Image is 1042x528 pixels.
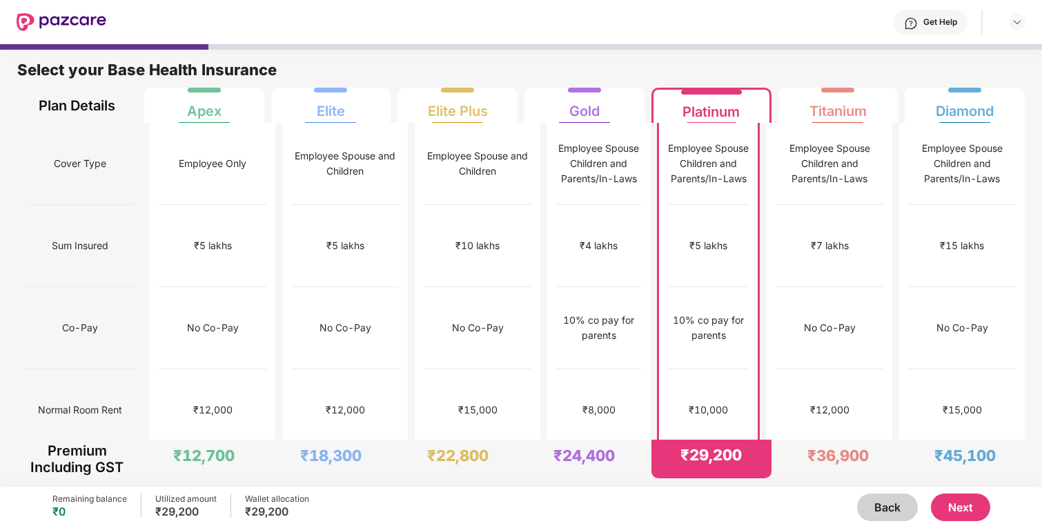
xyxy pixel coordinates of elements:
[320,320,371,335] div: No Co-Pay
[428,92,488,119] div: Elite Plus
[300,446,362,465] div: ₹18,300
[452,320,504,335] div: No Co-Pay
[187,320,239,335] div: No Co-Pay
[187,92,222,119] div: Apex
[245,493,309,505] div: Wallet allocation
[810,402,849,418] div: ₹12,000
[904,17,918,30] img: svg+xml;base64,PHN2ZyBpZD0iSGVscC0zMngzMiIgeG1sbnM9Imh0dHA6Ly93d3cudzMub3JnLzIwMDAvc3ZnIiB3aWR0aD...
[689,402,728,418] div: ₹10,000
[582,402,616,418] div: ₹8,000
[458,402,498,418] div: ₹15,000
[936,320,988,335] div: No Co-Pay
[317,92,345,119] div: Elite
[908,141,1016,186] div: Employee Spouse Children and Parents/In-Laws
[807,446,869,465] div: ₹36,900
[809,92,867,119] div: Titanium
[943,402,982,418] div: ₹15,000
[291,148,399,179] div: Employee Spouse and Children
[455,238,500,253] div: ₹10 lakhs
[26,440,128,478] div: Premium Including GST
[26,88,128,123] div: Plan Details
[680,445,742,465] div: ₹29,200
[940,238,984,253] div: ₹15 lakhs
[326,238,364,253] div: ₹5 lakhs
[38,397,122,423] span: Normal Room Rent
[668,141,749,186] div: Employee Spouse Children and Parents/In-Laws
[54,150,106,177] span: Cover Type
[155,493,217,505] div: Utilized amount
[553,446,615,465] div: ₹24,400
[179,156,246,171] div: Employee Only
[424,148,531,179] div: Employee Spouse and Children
[52,493,127,505] div: Remaining balance
[193,402,233,418] div: ₹12,000
[857,493,918,521] button: Back
[17,60,1025,88] div: Select your Base Health Insurance
[52,505,127,518] div: ₹0
[689,238,727,253] div: ₹5 lakhs
[326,402,365,418] div: ₹12,000
[17,13,106,31] img: New Pazcare Logo
[934,446,996,465] div: ₹45,100
[804,320,856,335] div: No Co-Pay
[245,505,309,518] div: ₹29,200
[811,238,849,253] div: ₹7 lakhs
[668,313,749,343] div: 10% co pay for parents
[1012,17,1023,28] img: svg+xml;base64,PHN2ZyBpZD0iRHJvcGRvd24tMzJ4MzIiIHhtbG5zPSJodHRwOi8vd3d3LnczLm9yZy8yMDAwL3N2ZyIgd2...
[580,238,618,253] div: ₹4 lakhs
[62,315,98,341] span: Co-Pay
[155,505,217,518] div: ₹29,200
[173,446,235,465] div: ₹12,700
[556,141,641,186] div: Employee Spouse Children and Parents/In-Laws
[52,233,108,259] span: Sum Insured
[556,313,641,343] div: 10% co pay for parents
[776,141,883,186] div: Employee Spouse Children and Parents/In-Laws
[682,92,740,120] div: Platinum
[427,446,489,465] div: ₹22,800
[936,92,994,119] div: Diamond
[923,17,957,28] div: Get Help
[569,92,600,119] div: Gold
[931,493,990,521] button: Next
[194,238,232,253] div: ₹5 lakhs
